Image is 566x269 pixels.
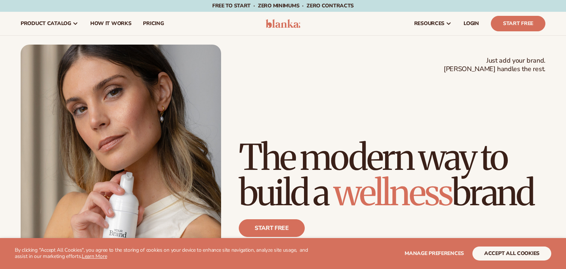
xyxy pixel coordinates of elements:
button: accept all cookies [472,247,551,261]
a: Start Free [491,16,545,31]
span: pricing [143,21,164,27]
span: product catalog [21,21,71,27]
span: LOGIN [464,21,479,27]
a: Start free [239,219,305,237]
p: By clicking "Accept All Cookies", you agree to the storing of cookies on your device to enhance s... [15,247,311,260]
span: wellness [333,171,452,215]
span: Manage preferences [405,250,464,257]
h1: The modern way to build a brand [239,140,545,210]
a: pricing [137,12,170,35]
img: logo [266,19,301,28]
span: Just add your brand. [PERSON_NAME] handles the rest. [444,56,545,74]
a: How It Works [84,12,137,35]
button: Manage preferences [405,247,464,261]
span: How It Works [90,21,132,27]
a: Learn More [82,253,107,260]
a: resources [408,12,458,35]
a: product catalog [15,12,84,35]
span: Free to start · ZERO minimums · ZERO contracts [212,2,354,9]
a: LOGIN [458,12,485,35]
span: resources [414,21,444,27]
